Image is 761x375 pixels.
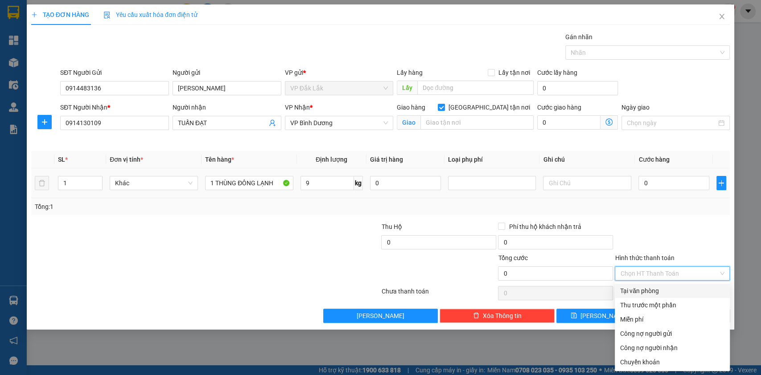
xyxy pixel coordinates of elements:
button: delete [35,176,49,190]
input: Cước giao hàng [537,115,601,130]
span: Đơn vị tính [110,156,143,163]
div: SĐT Người Gửi [60,68,169,77]
div: Miễn phí [620,314,724,324]
button: Close [709,4,734,29]
div: Người nhận [173,102,281,112]
th: Ghi chú [539,151,635,168]
span: close [718,13,725,20]
button: plus [37,115,52,129]
label: Cước lấy hàng [537,69,577,76]
span: Tên hàng [205,156,234,163]
input: 0 [370,176,441,190]
button: deleteXóa Thông tin [440,309,555,323]
label: Gán nhãn [565,33,592,41]
span: plus [31,12,37,18]
span: plus [717,179,726,187]
span: Khác [115,176,193,190]
input: Cước lấy hàng [537,81,618,95]
input: Giao tận nơi [420,115,534,130]
span: [GEOGRAPHIC_DATA] tận nơi [445,102,534,112]
button: save[PERSON_NAME] [556,309,642,323]
span: VP Bình Dương [290,116,388,130]
span: Giao [397,115,420,130]
span: Cước hàng [638,156,669,163]
div: SĐT Người Nhận [60,102,169,112]
span: SL [58,156,65,163]
div: Thu trước một phần [620,300,724,310]
span: VP Nhận [285,104,310,111]
span: save [571,312,577,319]
span: user-add [269,119,276,126]
input: Ngày giao [627,118,717,128]
div: Tổng: 1 [35,202,294,212]
span: plus [38,118,51,126]
button: [PERSON_NAME] [323,309,438,323]
div: Công nợ người nhận [620,343,724,353]
span: [PERSON_NAME] [580,311,628,321]
span: delete [473,312,479,319]
th: Loại phụ phí [444,151,540,168]
span: Giao hàng [397,104,425,111]
button: plus [716,176,726,190]
div: Cước gửi hàng sẽ được ghi vào công nợ của người nhận [615,341,730,355]
div: Người gửi [173,68,281,77]
span: dollar-circle [605,118,613,126]
div: Chuyển khoản [620,357,724,367]
span: TẠO ĐƠN HÀNG [31,11,89,18]
div: Cước gửi hàng sẽ được ghi vào công nợ của người gửi [615,326,730,341]
div: Tại văn phòng [620,286,724,296]
span: Lấy [397,81,417,95]
span: Lấy hàng [397,69,423,76]
span: Tổng cước [498,254,527,261]
span: Thu Hộ [381,223,402,230]
span: Xóa Thông tin [483,311,522,321]
div: Chưa thanh toán [381,286,498,302]
span: Phí thu hộ khách nhận trả [505,222,584,232]
div: VP gửi [285,68,394,77]
span: kg [354,176,363,190]
div: Công nợ người gửi [620,329,724,338]
span: Yêu cầu xuất hóa đơn điện tử [103,11,197,18]
label: Hình thức thanh toán [615,254,674,261]
input: VD: Bàn, Ghế [205,176,293,190]
span: [PERSON_NAME] [357,311,404,321]
span: Giá trị hàng [370,156,403,163]
span: Định lượng [316,156,347,163]
label: Ngày giao [621,104,650,111]
span: Lấy tận nơi [495,68,534,77]
img: icon [103,12,111,19]
label: Cước giao hàng [537,104,581,111]
span: VP Đắk Lắk [290,82,388,95]
input: Dọc đường [417,81,534,95]
input: Ghi Chú [543,176,631,190]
